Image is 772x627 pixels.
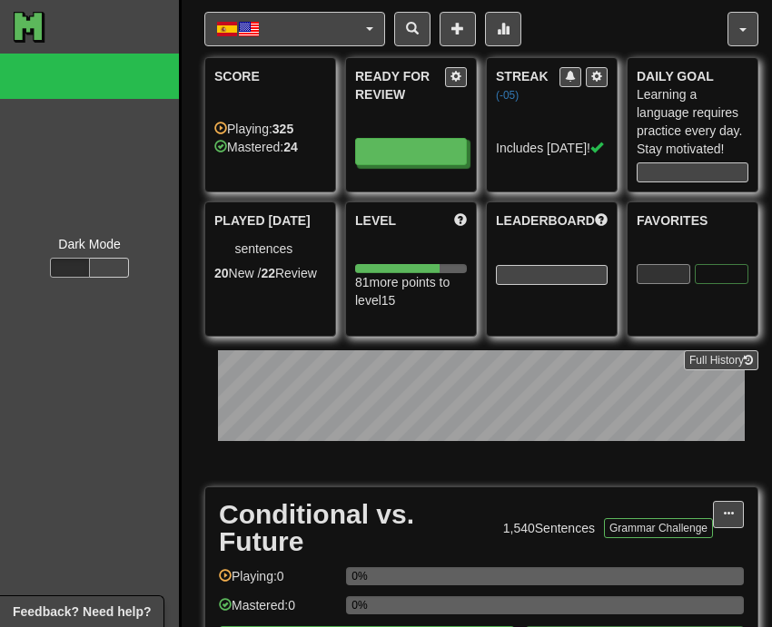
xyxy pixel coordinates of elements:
button: View [496,265,608,285]
div: 1,540 Sentences [503,519,595,537]
div: Mastered: [214,138,298,156]
div: New / Review [214,264,326,282]
button: Play [695,264,748,284]
div: 0 [637,235,748,258]
span: Level [355,211,396,230]
span: 42 [214,235,235,258]
span: a daily [676,166,705,179]
button: Search sentences [394,12,431,46]
strong: 24 [283,140,298,154]
span: Open feedback widget [13,603,151,621]
div: Ready for Review [355,67,445,103]
div: Dark Mode [14,235,165,253]
p: In Progress [204,459,758,477]
div: Streak [496,67,559,103]
div: Score [214,67,326,85]
button: Grammar Challenge [604,518,713,538]
div: sentences [214,235,326,258]
div: Clozemaster [50,18,114,36]
button: Off [89,258,129,278]
span: Español / English [272,22,355,35]
span: Played [DATE] [214,211,311,230]
strong: 22 [261,266,275,280]
div: Learning a language requires practice every day. Stay motivated! [637,85,748,158]
button: More stats [485,12,521,46]
div: Conditional vs. Future [219,501,494,555]
div: 3,356 [214,91,326,113]
a: (-05) [496,89,519,102]
span: N/A [496,235,531,258]
strong: 20 [214,266,229,280]
span: 13 [496,109,517,132]
div: 14 [355,235,467,258]
div: Favorites [637,211,748,230]
div: 81 more points to level 15 [355,273,467,309]
button: On [50,258,90,278]
div: Daily Goal [637,67,748,85]
span: Leaderboard [496,211,595,230]
strong: 325 [272,122,293,136]
div: Includes [DATE]! [496,139,608,157]
a: Full History [684,350,758,370]
button: Add sentence to collection [440,12,476,46]
div: Playing: 0 [219,567,337,597]
div: 60 [355,109,467,132]
button: Seta dailygoal [637,162,748,182]
span: This week in points, UTC [595,211,608,230]
button: Español/English [204,12,385,46]
button: View [637,264,690,284]
div: Mastered: 0 [219,596,337,626]
div: Day s [496,109,608,132]
button: Review [355,138,467,165]
span: Score more points to level up [454,211,467,230]
div: Playing: [214,120,293,138]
